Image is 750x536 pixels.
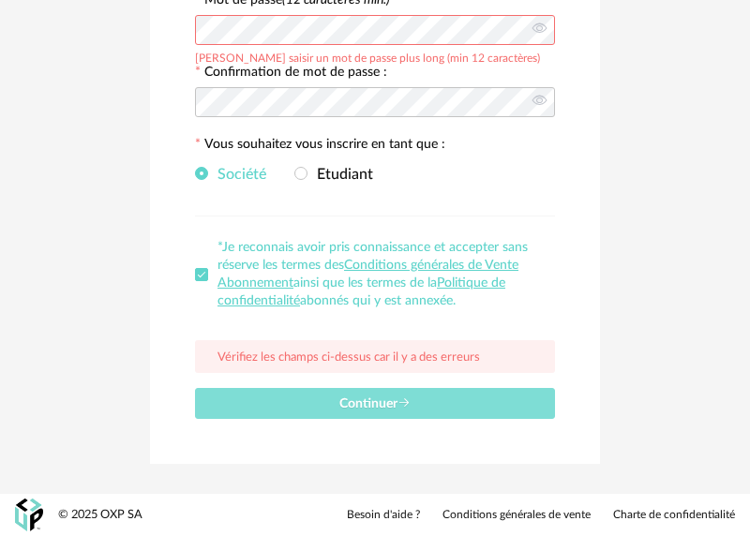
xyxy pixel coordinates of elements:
a: Politique de confidentialité [217,276,505,307]
img: OXP [15,499,43,531]
div: [PERSON_NAME] saisir un mot de passe plus long (min 12 caractères) [195,49,540,64]
button: Continuer [195,388,555,419]
a: Conditions générales de vente [442,508,591,523]
span: Etudiant [307,167,373,182]
span: Société [208,167,266,182]
a: Conditions générales de Vente Abonnement [217,259,518,290]
div: © 2025 OXP SA [58,507,142,523]
span: *Je reconnais avoir pris connaissance et accepter sans réserve les termes des ainsi que les terme... [217,241,528,307]
a: Charte de confidentialité [613,508,735,523]
span: Vérifiez les champs ci-dessus car il y a des erreurs [217,351,480,364]
label: Confirmation de mot de passe : [195,66,387,82]
span: Continuer [339,397,411,410]
label: Vous souhaitez vous inscrire en tant que : [195,138,445,155]
a: Besoin d'aide ? [347,508,420,523]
